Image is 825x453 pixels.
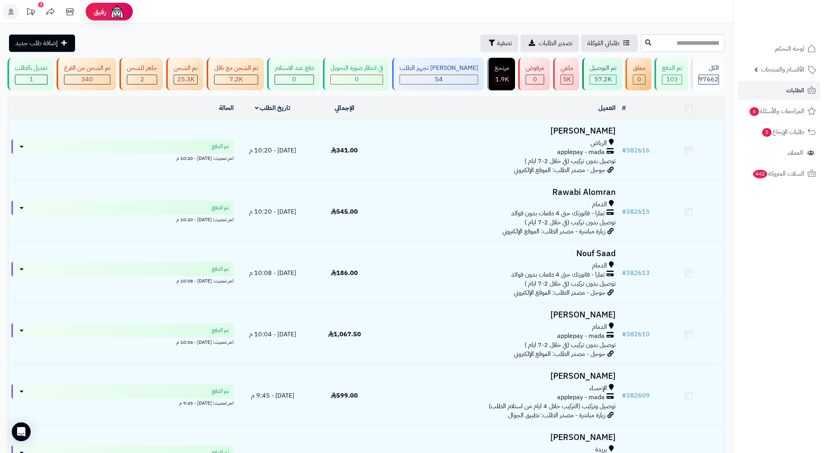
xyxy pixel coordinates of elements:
span: 0 [355,75,359,84]
div: 57238 [590,75,616,84]
a: دفع عند الاستلام 0 [266,58,321,90]
span: لوحة التحكم [775,43,804,54]
a: السلات المتروكة442 [738,164,820,183]
span: تمارا - فاتورتك حتى 4 دفعات بدون فوائد [511,270,605,279]
span: 5 [762,128,772,137]
a: مرفوض 0 [517,58,552,90]
span: 442 [753,170,767,178]
div: 0 [633,75,645,84]
div: 1856 [495,75,509,84]
span: 341.00 [331,146,358,155]
a: معلق 0 [624,58,653,90]
a: تم الشحن من الفرع 340 [55,58,118,90]
span: جوجل - مصدر الطلب: الموقع الإلكتروني [514,288,605,297]
span: تمارا - فاتورتك حتى 4 دفعات بدون فوائد [511,209,605,218]
span: 1.9K [495,75,509,84]
a: إضافة طلب جديد [9,35,75,52]
img: ai-face.png [109,4,125,20]
span: طلبات الإرجاع [761,127,804,138]
div: جاهز للشحن [127,64,157,73]
span: تم الدفع [212,265,229,273]
a: المراجعات والأسئلة6 [738,102,820,121]
div: ملغي [561,64,573,73]
span: 0 [292,75,296,84]
a: #382613 [622,268,650,278]
span: توصيل بدون تركيب (في خلال 2-7 ايام ) [524,156,616,166]
h3: [PERSON_NAME] [383,433,616,442]
span: الدمام [592,200,607,209]
span: توصيل بدون تركيب (في خلال 2-7 ايام ) [524,279,616,288]
span: زيارة مباشرة - مصدر الطلب: تطبيق الجوال [508,411,605,420]
h3: Nouf Saad [383,249,616,258]
a: [PERSON_NAME] تجهيز الطلب 54 [390,58,486,90]
span: 0 [533,75,537,84]
a: تحديثات المنصة [21,4,40,22]
div: 0 [275,75,313,84]
h3: [PERSON_NAME] [383,372,616,381]
a: في انتظار صورة التحويل 0 [321,58,390,90]
a: لوحة التحكم [738,39,820,58]
span: 6 [750,107,759,116]
div: في انتظار صورة التحويل [330,64,383,73]
span: رفيق [93,7,106,17]
div: تم التوصيل [590,64,616,73]
a: طلباتي المُوكلة [581,35,638,52]
span: توصيل بدون تركيب (في خلال 2-7 ايام ) [524,218,616,227]
a: تم الدفع 103 [653,58,689,90]
a: الكل97662 [689,58,726,90]
div: 54 [400,75,478,84]
a: تم الشحن 25.3K [165,58,205,90]
span: السلات المتروكة [752,168,804,179]
div: 2 [38,2,44,7]
span: جوجل - مصدر الطلب: الموقع الإلكتروني [514,349,605,359]
img: logo-2.png [772,6,818,22]
div: تعديل بالطلب [15,64,48,73]
div: معلق [633,64,645,73]
h3: Rawabi Alomran [383,188,616,197]
a: الطلبات [738,81,820,100]
h3: [PERSON_NAME] [383,310,616,319]
span: applepay - mada [557,393,605,402]
span: تم الدفع [212,143,229,150]
div: 5012 [561,75,573,84]
span: تصفية [497,39,512,48]
span: إضافة طلب جديد [15,39,58,48]
a: #382616 [622,146,650,155]
span: المراجعات والأسئلة [749,106,804,117]
div: تم الشحن مع ناقل [214,64,258,73]
a: #382615 [622,207,650,216]
div: اخر تحديث: [DATE] - 10:20 م [11,154,234,162]
a: #382609 [622,391,650,400]
div: 103 [662,75,682,84]
span: طلباتي المُوكلة [587,39,620,48]
div: دفع عند الاستلام [275,64,314,73]
div: 0 [526,75,544,84]
span: # [622,268,626,278]
a: جاهز للشحن 2 [118,58,165,90]
a: تاريخ الطلب [255,103,291,113]
div: [PERSON_NAME] تجهيز الطلب [400,64,478,73]
div: 340 [64,75,110,84]
a: الحالة [219,103,234,113]
span: الإحساء [589,384,607,393]
span: تم الدفع [212,204,229,212]
button: تصفية [480,35,518,52]
span: 7.2K [229,75,243,84]
span: العملاء [788,147,803,158]
a: ملغي 5K [552,58,581,90]
span: الدمام [592,261,607,270]
span: [DATE] - 10:08 م [249,268,296,278]
span: 1,067.50 [328,330,361,339]
a: العميل [598,103,616,113]
div: اخر تحديث: [DATE] - 10:08 م [11,276,234,284]
span: [DATE] - 10:20 م [249,146,296,155]
span: 2 [140,75,144,84]
div: 7222 [214,75,258,84]
span: 545.00 [331,207,358,216]
span: الدمام [592,323,607,332]
a: تعديل بالطلب 1 [6,58,55,90]
span: تم الدفع [212,326,229,334]
span: 186.00 [331,268,358,278]
div: مرفوض [526,64,544,73]
span: 97662 [699,75,719,84]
